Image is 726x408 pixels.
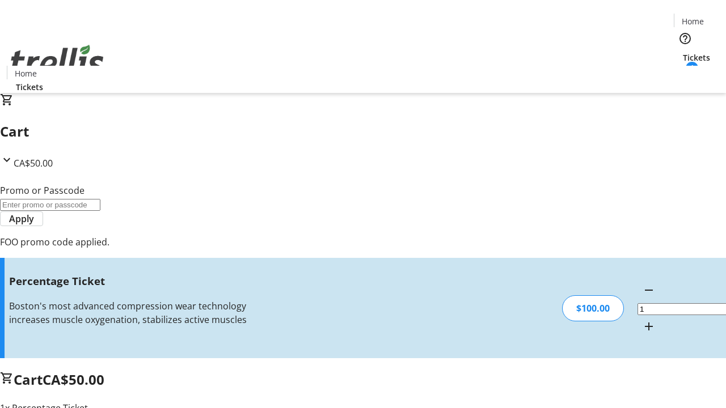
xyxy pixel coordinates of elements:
button: Increment by one [638,315,660,338]
button: Help [674,27,697,50]
span: Home [15,67,37,79]
a: Home [674,15,711,27]
a: Tickets [7,81,52,93]
span: CA$50.00 [14,157,53,169]
span: CA$50.00 [43,370,104,389]
span: Tickets [16,81,43,93]
button: Decrement by one [638,279,660,301]
img: Orient E2E Organization d0hUur2g40's Logo [7,32,108,89]
span: Home [682,15,704,27]
span: Tickets [683,52,710,63]
a: Home [7,67,44,79]
div: Boston's most advanced compression wear technology increases muscle oxygenation, stabilizes activ... [9,299,257,326]
div: $100.00 [562,295,624,321]
button: Cart [674,63,697,86]
h3: Percentage Ticket [9,273,257,289]
span: Apply [9,212,34,226]
a: Tickets [674,52,719,63]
